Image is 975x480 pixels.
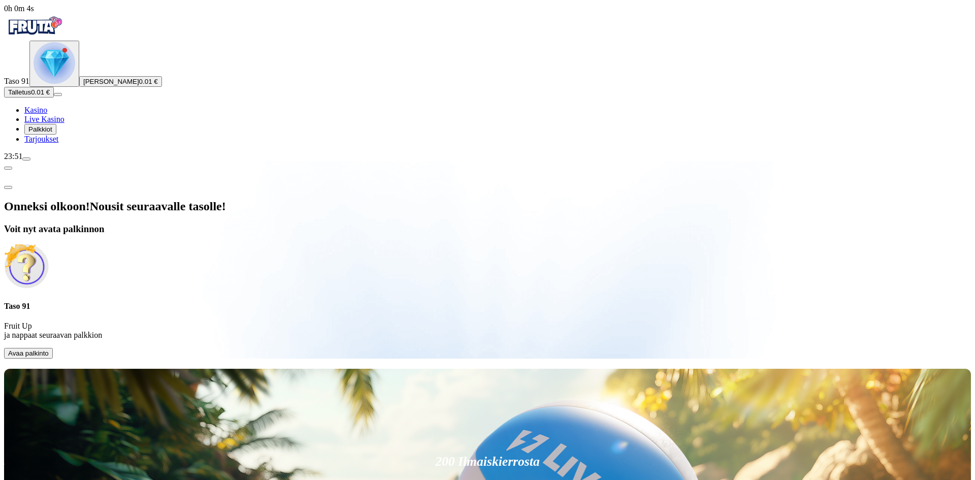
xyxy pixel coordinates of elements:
[90,200,226,213] span: Nousit seuraavalle tasolle!
[83,78,139,85] span: [PERSON_NAME]
[24,124,56,135] button: Palkkiot
[4,244,49,289] img: Unlock reward icon
[4,31,65,40] a: Fruta
[29,41,79,87] button: level unlocked
[4,167,12,170] button: chevron-left icon
[139,78,158,85] span: 0.01 €
[24,106,47,114] a: Kasino
[4,13,65,39] img: Fruta
[4,4,34,13] span: user session time
[4,200,90,213] span: Onneksi olkoon!
[4,13,971,144] nav: Primary
[4,223,971,235] h3: Voit nyt avata palkinnon
[4,302,971,311] h4: Taso 91
[28,125,52,133] span: Palkkiot
[8,349,49,357] span: Avaa palkinto
[24,115,64,123] a: Live Kasino
[4,322,971,340] p: Fruit Up ja nappaat seuraavan palkkion
[24,135,58,143] a: Tarjoukset
[8,88,31,96] span: Talletus
[22,157,30,161] button: menu
[4,152,22,161] span: 23:51
[4,77,29,85] span: Taso 91
[31,88,50,96] span: 0.01 €
[4,348,53,359] button: Avaa palkinto
[4,186,12,189] button: close
[54,93,62,96] button: menu
[4,106,971,144] nav: Main menu
[34,42,75,84] img: level unlocked
[79,76,162,87] button: [PERSON_NAME]0.01 €
[4,87,54,98] button: Talletusplus icon0.01 €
